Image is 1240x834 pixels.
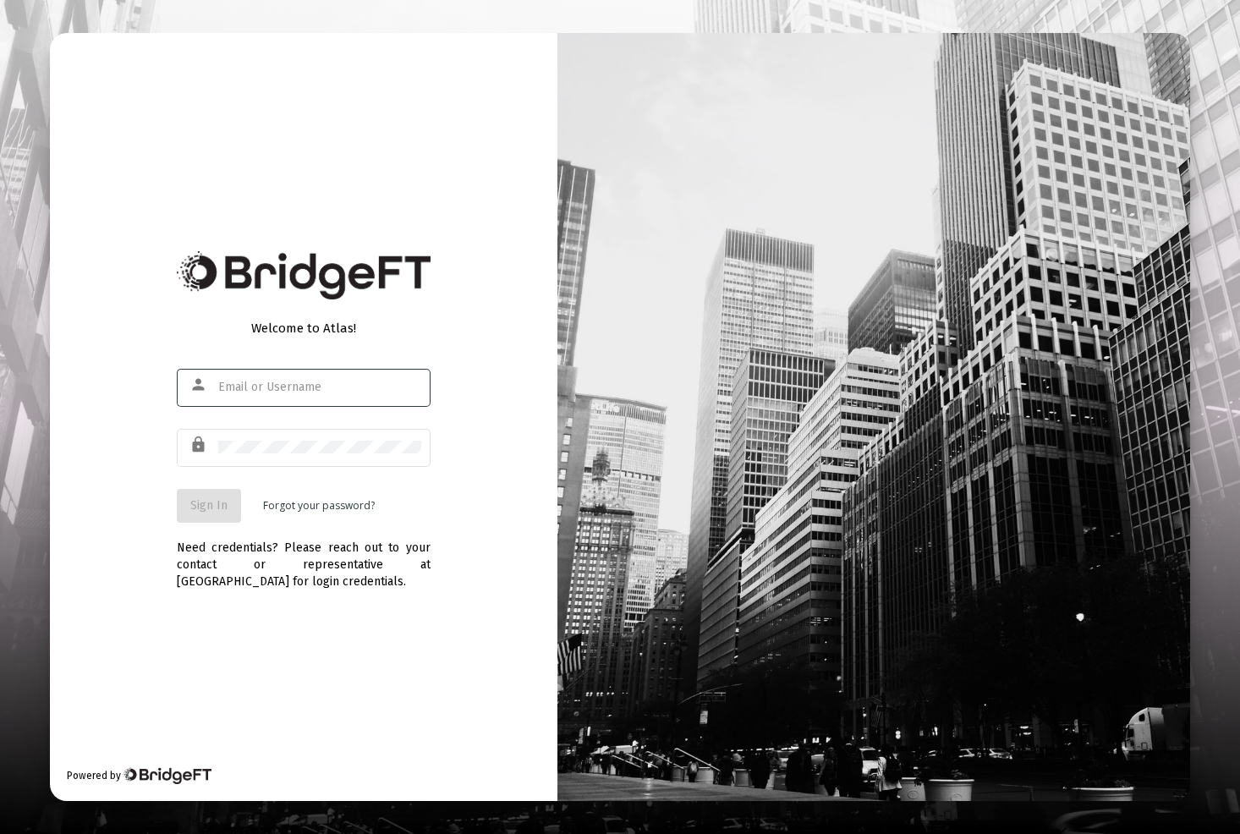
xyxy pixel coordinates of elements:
[123,767,211,784] img: Bridge Financial Technology Logo
[177,523,431,590] div: Need credentials? Please reach out to your contact or representative at [GEOGRAPHIC_DATA] for log...
[177,251,431,299] img: Bridge Financial Technology Logo
[189,375,210,395] mat-icon: person
[177,489,241,523] button: Sign In
[218,381,421,394] input: Email or Username
[189,435,210,455] mat-icon: lock
[190,498,228,513] span: Sign In
[67,767,211,784] div: Powered by
[263,497,375,514] a: Forgot your password?
[177,320,431,337] div: Welcome to Atlas!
